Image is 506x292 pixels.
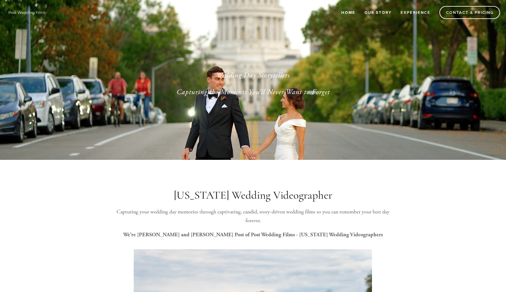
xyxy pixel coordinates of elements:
[6,8,48,17] img: Wisconsin Wedding Videographer
[123,231,383,238] strong: We’re [PERSON_NAME] and [PERSON_NAME] Post of Post Wedding Films - [US_STATE] Wedding Videographers
[361,8,395,17] a: Our Story
[439,6,500,19] a: Contact & Pricing
[109,208,397,225] p: Capturing your wedding day memories through captivating, candid, story-driven wedding films so yo...
[119,70,387,81] p: Wedding Day Storytellers
[109,189,397,202] h1: [US_STATE] Wedding Videographer
[337,8,359,17] a: Home
[119,87,387,98] p: Capturing the Moments You’ll Never Want to Forget
[397,8,434,17] a: Experience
